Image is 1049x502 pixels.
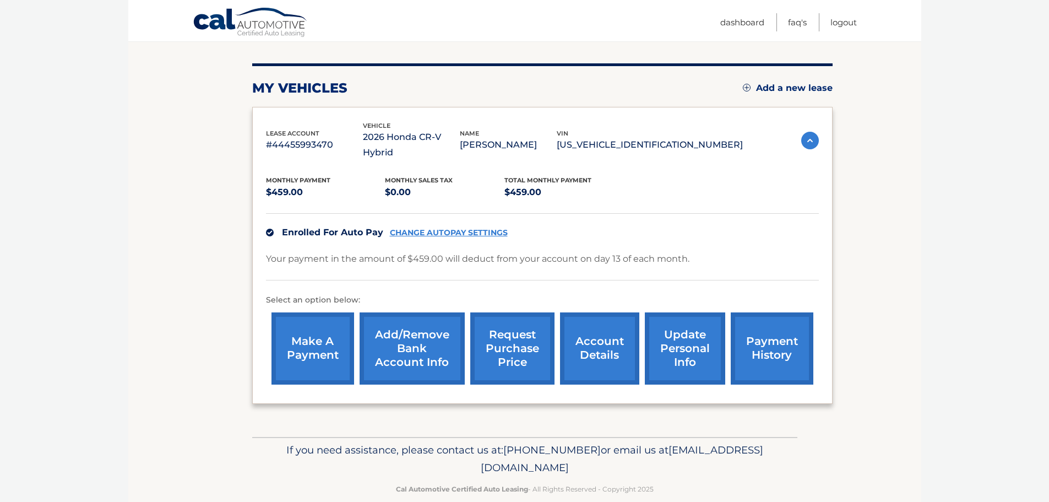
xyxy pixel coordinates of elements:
[266,294,819,307] p: Select an option below:
[363,129,460,160] p: 2026 Honda CR-V Hybrid
[282,227,383,237] span: Enrolled For Auto Pay
[360,312,465,385] a: Add/Remove bank account info
[470,312,555,385] a: request purchase price
[266,129,319,137] span: lease account
[385,185,504,200] p: $0.00
[503,444,601,456] span: [PHONE_NUMBER]
[560,312,639,385] a: account details
[504,176,591,184] span: Total Monthly Payment
[720,13,764,31] a: Dashboard
[460,129,479,137] span: name
[504,185,624,200] p: $459.00
[731,312,813,385] a: payment history
[266,185,385,200] p: $459.00
[259,441,790,477] p: If you need assistance, please contact us at: or email us at
[390,228,508,237] a: CHANGE AUTOPAY SETTINGS
[266,176,330,184] span: Monthly Payment
[788,13,807,31] a: FAQ's
[271,312,354,385] a: make a payment
[830,13,857,31] a: Logout
[266,137,363,153] p: #44455993470
[259,483,790,495] p: - All Rights Reserved - Copyright 2025
[645,312,725,385] a: update personal info
[396,485,528,493] strong: Cal Automotive Certified Auto Leasing
[363,122,390,129] span: vehicle
[460,137,557,153] p: [PERSON_NAME]
[252,80,347,96] h2: my vehicles
[743,83,833,94] a: Add a new lease
[385,176,453,184] span: Monthly sales Tax
[743,84,751,91] img: add.svg
[801,132,819,149] img: accordion-active.svg
[266,229,274,236] img: check.svg
[557,137,743,153] p: [US_VEHICLE_IDENTIFICATION_NUMBER]
[557,129,568,137] span: vin
[193,7,308,39] a: Cal Automotive
[266,251,689,267] p: Your payment in the amount of $459.00 will deduct from your account on day 13 of each month.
